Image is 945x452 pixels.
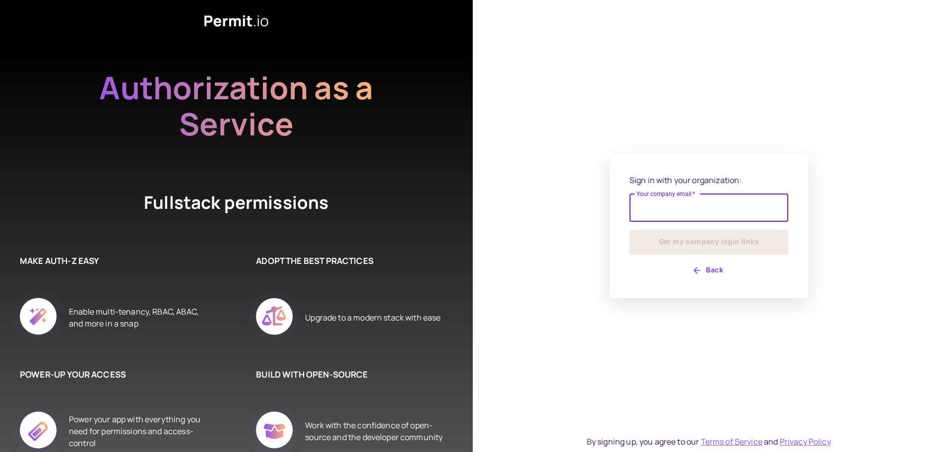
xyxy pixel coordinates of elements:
h6: ADOPT THE BEST PRACTICES [256,255,442,267]
button: Back [630,262,788,278]
button: Get my company login links [630,230,788,255]
div: Enable multi-tenancy, RBAC, ABAC, and more in a snap [69,287,206,348]
h4: Fullstack permissions [107,191,365,215]
h6: BUILD WITH OPEN-SOURCE [256,368,442,381]
label: Your company email [636,190,695,198]
a: Privacy Policy [780,436,831,447]
div: By signing up, you agree to our and [587,436,831,448]
h2: Authorization as a Service [67,69,405,142]
p: Sign in with your organization: [630,174,788,186]
a: Terms of Service [701,436,762,447]
div: Upgrade to a modern stack with ease [305,287,441,348]
h6: POWER-UP YOUR ACCESS [20,368,206,381]
h6: MAKE AUTH-Z EASY [20,255,206,267]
